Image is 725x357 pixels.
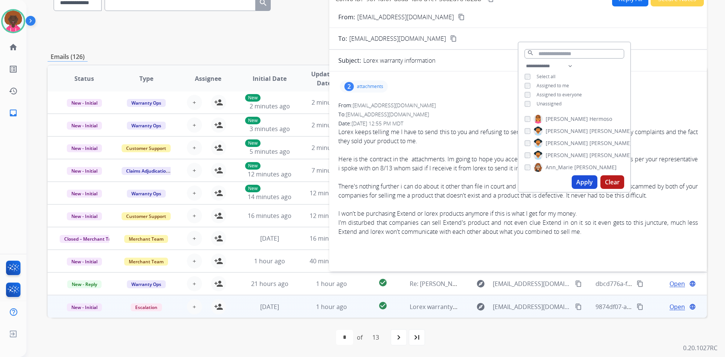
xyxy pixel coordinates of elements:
[537,91,582,98] span: Assigned to everyone
[575,280,582,287] mat-icon: content_copy
[9,43,18,52] mat-icon: home
[187,276,202,291] button: +
[127,280,166,288] span: Warranty Ops
[67,280,102,288] span: New - Reply
[245,139,261,147] p: New
[316,280,347,288] span: 1 hour ago
[476,279,485,288] mat-icon: explore
[193,189,196,198] span: +
[214,279,223,288] mat-icon: person_add
[574,164,617,171] span: [PERSON_NAME]
[546,151,588,159] span: [PERSON_NAME]
[366,330,385,345] div: 13
[352,120,403,127] span: [DATE] 12:55 PM MDT
[193,143,196,152] span: +
[245,185,261,192] p: New
[67,99,102,107] span: New - Initial
[357,333,362,342] div: of
[537,100,561,107] span: Unassigned
[9,108,18,117] mat-icon: inbox
[344,82,354,91] div: 2
[307,70,341,88] span: Updated Date
[60,235,129,243] span: Closed – Merchant Transfer
[338,182,698,200] div: There's nothing further i can do about it other than file in court and the better business bureau...
[187,185,202,201] button: +
[193,211,196,220] span: +
[378,301,387,310] mat-icon: check_circle
[193,302,196,311] span: +
[124,235,168,243] span: Merchant Team
[245,162,261,170] p: New
[127,99,166,107] span: Warranty Ops
[248,193,292,201] span: 14 minutes ago
[310,234,353,243] span: 16 minutes ago
[48,52,88,62] p: Emails (126)
[122,212,171,220] span: Customer Support
[338,127,698,236] div: Lorex keeps telling me I have to send this to you and refusing to send it themselves to you. They...
[214,302,223,311] mat-icon: person_add
[546,127,588,135] span: [PERSON_NAME]
[214,166,223,175] mat-icon: person_add
[248,170,292,178] span: 12 minutes ago
[338,12,355,22] p: From:
[589,151,632,159] span: [PERSON_NAME]
[589,127,632,135] span: [PERSON_NAME]
[669,302,685,311] span: Open
[214,98,223,107] mat-icon: person_add
[250,102,290,110] span: 2 minutes ago
[193,279,196,288] span: +
[546,115,588,123] span: [PERSON_NAME]
[575,303,582,310] mat-icon: content_copy
[349,34,446,43] span: [EMAIL_ADDRESS][DOMAIN_NAME]
[187,117,202,133] button: +
[338,111,698,118] div: To:
[67,303,102,311] span: New - Initial
[493,302,571,311] span: [EMAIL_ADDRESS][DOMAIN_NAME]
[67,258,102,266] span: New - Initial
[595,303,711,311] span: 9874df07-a8da-4af6-a1c1-3662d784b2bb
[214,121,223,130] mat-icon: person_add
[187,140,202,155] button: +
[250,125,290,133] span: 3 minutes ago
[139,74,153,83] span: Type
[310,257,353,265] span: 40 minutes ago
[537,82,569,89] span: Assigned to me
[312,98,352,107] span: 2 minutes ago
[214,257,223,266] mat-icon: person_add
[312,121,352,129] span: 2 minutes ago
[122,144,171,152] span: Customer Support
[338,209,698,218] div: I won't be purchasing Extend or lorex products anymore if this is what I get for my money.
[193,98,196,107] span: +
[338,34,347,43] p: To:
[193,121,196,130] span: +
[637,280,643,287] mat-icon: content_copy
[251,280,288,288] span: 21 hours ago
[637,303,643,310] mat-icon: content_copy
[394,333,403,342] mat-icon: navigate_next
[127,122,166,130] span: Warranty Ops
[689,303,696,310] mat-icon: language
[458,14,465,20] mat-icon: content_copy
[310,212,353,220] span: 12 minutes ago
[316,303,347,311] span: 1 hour ago
[595,280,708,288] span: dbcd776a-f59d-49d3-86af-dfed173c05df
[9,65,18,74] mat-icon: list_alt
[312,166,352,175] span: 7 minutes ago
[353,102,436,109] span: [EMAIL_ADDRESS][DOMAIN_NAME]
[589,115,612,123] span: Hermoso
[214,234,223,243] mat-icon: person_add
[338,218,698,236] div: I'm disturbed that companies can sell Extend's product and not even clue Extend in on it so it ev...
[378,278,387,287] mat-icon: check_circle
[254,257,285,265] span: 1 hour ago
[683,343,717,352] p: 0.20.1027RC
[187,95,202,110] button: +
[689,280,696,287] mat-icon: language
[214,143,223,152] mat-icon: person_add
[589,139,632,147] span: [PERSON_NAME]
[67,144,102,152] span: New - Initial
[572,175,597,189] button: Apply
[669,279,685,288] span: Open
[412,333,421,342] mat-icon: last_page
[450,35,457,42] mat-icon: content_copy
[245,117,261,124] p: New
